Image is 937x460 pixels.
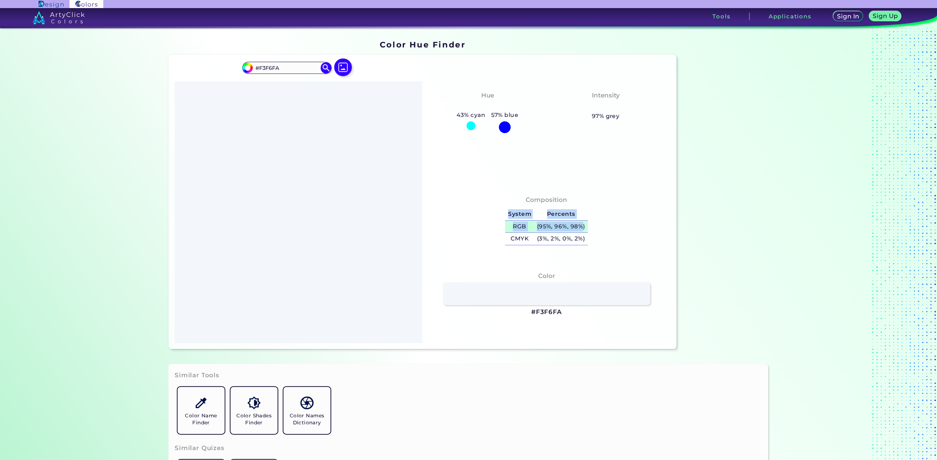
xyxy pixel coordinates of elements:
h5: RGB [505,221,534,233]
img: icon_color_shades.svg [247,396,260,409]
a: Color Name Finder [175,384,228,437]
h5: CMYK [505,233,534,245]
h5: 97% grey [591,111,619,121]
h3: Cyan-Blue [466,102,508,111]
a: Color Names Dictionary [280,384,333,437]
h4: Color [538,271,555,281]
h4: Intensity [591,90,619,101]
h5: Percents [534,208,588,220]
img: icon_color_names_dictionary.svg [300,396,313,409]
a: Sign In [835,12,862,21]
h3: Applications [768,14,811,19]
h5: 43% cyan [454,110,488,120]
h3: Tools [712,14,730,19]
iframe: Advertisement [679,38,771,352]
a: Sign Up [870,12,900,21]
h5: Color Shades Finder [233,412,275,426]
h3: #F3F6FA [531,308,562,317]
h5: 57% blue [488,110,521,120]
h5: Color Names Dictionary [286,412,328,426]
h4: Composition [526,195,567,205]
h3: Almost None [580,102,632,111]
h5: (3%, 2%, 0%, 2%) [534,233,588,245]
h5: Sign Up [874,13,897,19]
img: icon search [321,62,332,73]
img: icon_color_name_finder.svg [194,396,207,409]
img: logo_artyclick_colors_white.svg [33,11,85,24]
a: Color Shades Finder [228,384,280,437]
h4: Hue [481,90,494,101]
input: type color.. [253,63,321,73]
img: icon picture [334,58,352,76]
h3: Similar Tools [175,371,219,380]
h5: Color Name Finder [180,412,222,426]
h5: System [505,208,534,220]
img: ArtyClick Design logo [39,1,63,8]
h1: Color Hue Finder [380,39,465,50]
h5: (95%, 96%, 98%) [534,221,588,233]
h3: Similar Quizes [175,444,225,453]
h5: Sign In [838,14,858,19]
